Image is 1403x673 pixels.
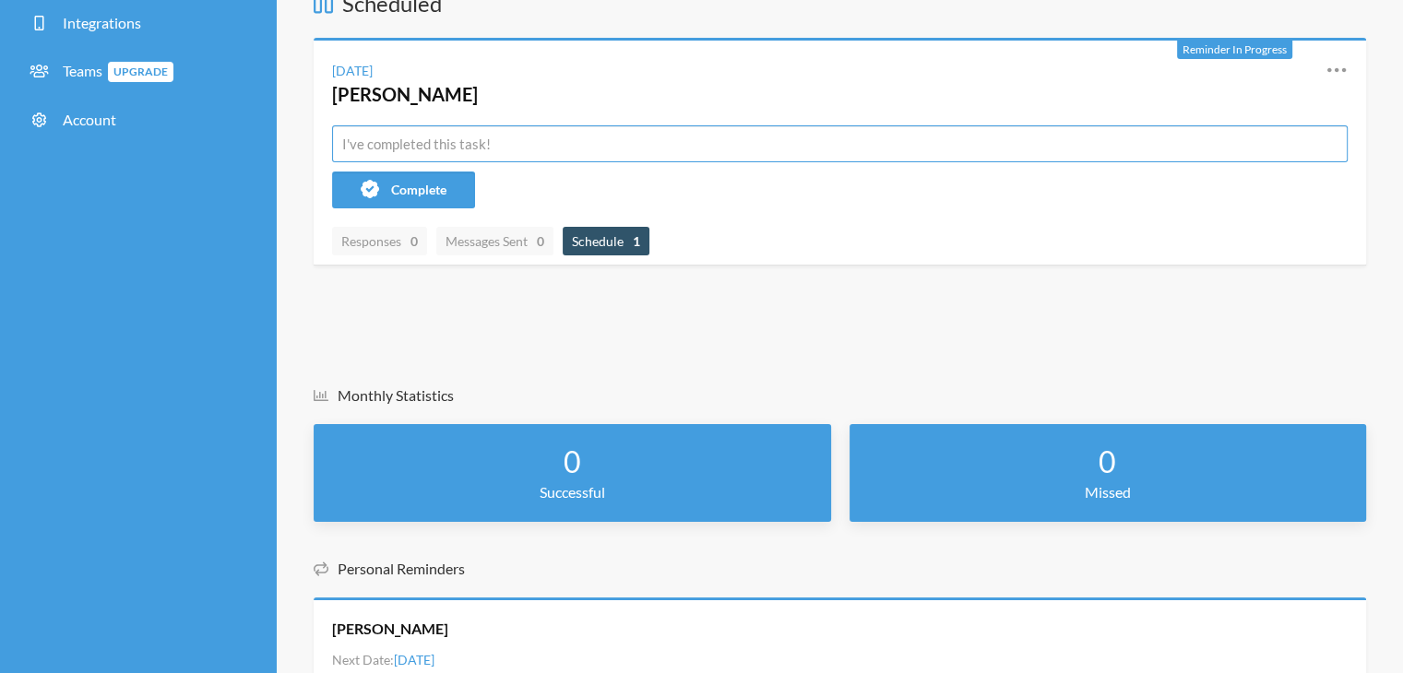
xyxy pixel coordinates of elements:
span: Reminder In Progress [1183,42,1287,56]
h5: Personal Reminders [314,559,1366,579]
strong: 0 [1099,443,1116,479]
p: Successful [332,481,813,503]
span: Teams [63,62,173,79]
input: I've completed this task! [332,125,1348,162]
span: Account [63,111,116,128]
li: Next Date: [332,650,434,669]
a: Account [14,100,263,140]
p: Missed [868,481,1349,503]
a: TeamsUpgrade [14,51,263,92]
strong: 1 [633,231,640,251]
a: Integrations [14,3,263,43]
span: Schedule [572,233,640,249]
strong: 0 [410,231,418,251]
a: Responses0 [332,227,427,255]
a: Schedule1 [563,227,649,255]
span: Messages Sent [446,233,544,249]
span: Integrations [63,14,141,31]
div: [DATE] [332,61,373,80]
a: [PERSON_NAME] [332,83,478,105]
button: Complete [332,171,475,208]
strong: 0 [537,231,544,251]
a: Messages Sent0 [436,227,553,255]
span: Complete [391,182,446,197]
span: Responses [341,233,418,249]
h5: Monthly Statistics [314,385,1366,406]
a: [PERSON_NAME] [332,619,448,639]
span: Upgrade [108,62,173,82]
span: [DATE] [394,652,434,667]
strong: 0 [564,443,581,479]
